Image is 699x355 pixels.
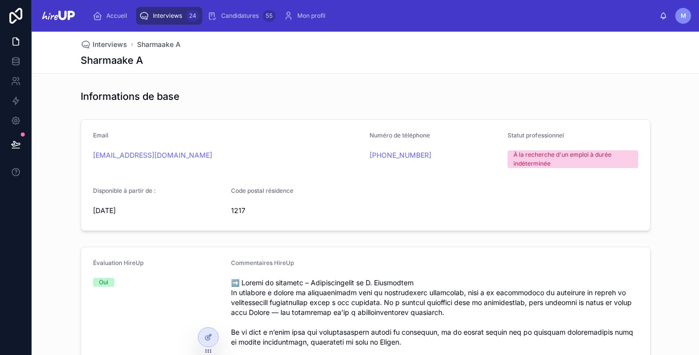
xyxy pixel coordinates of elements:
[137,40,181,49] a: Sharmaake A
[280,7,332,25] a: Mon profil
[186,10,199,22] div: 24
[85,5,659,27] div: scrollable content
[40,8,77,24] img: App logo
[90,7,134,25] a: Accueil
[99,278,108,287] div: Oui
[93,206,224,216] span: [DATE]
[297,12,326,20] span: Mon profil
[231,206,362,216] span: 1217
[136,7,202,25] a: Interviews24
[681,12,686,20] span: M
[231,187,293,194] span: Code postal résidence
[106,12,127,20] span: Accueil
[93,259,143,266] span: Évaluation HireUp
[153,12,182,20] span: Interviews
[81,89,180,103] h1: Informations de base
[513,150,632,168] div: À la recherche d'un emploi à durée indéterminée
[93,150,212,160] a: [EMAIL_ADDRESS][DOMAIN_NAME]
[231,259,294,266] span: Commentaires HireUp
[263,10,276,22] div: 55
[508,132,564,139] span: Statut professionnel
[93,187,156,194] span: Disponible à partir de :
[370,132,430,139] span: Numéro de téléphone
[81,53,143,67] h1: Sharmaake A
[204,7,279,25] a: Candidatures55
[221,12,259,20] span: Candidatures
[370,150,431,160] a: [PHONE_NUMBER]
[93,132,108,139] span: Email
[93,40,127,49] span: Interviews
[81,40,127,49] a: Interviews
